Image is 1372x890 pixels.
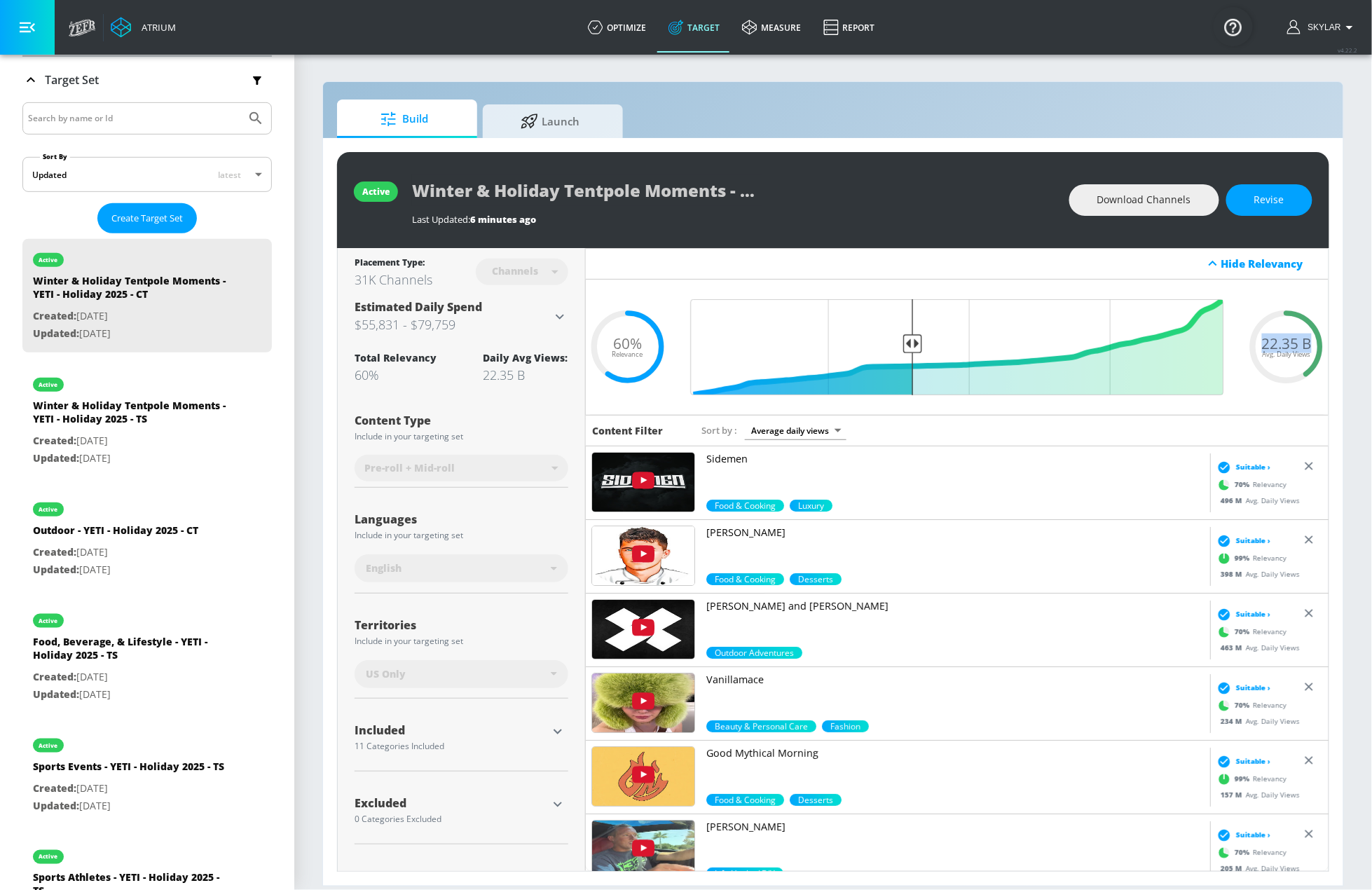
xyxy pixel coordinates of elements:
[790,794,842,806] div: 70.0%
[355,637,568,645] div: Include in your targeting set
[745,421,846,440] div: Average daily views
[706,599,1205,647] a: [PERSON_NAME] and [PERSON_NAME]
[486,265,546,277] div: Channels
[1214,754,1270,768] div: Suitable ›
[790,500,832,512] div: 70.0%
[22,57,272,103] div: Target Set
[1214,694,1287,716] div: Relevancy
[33,451,79,465] span: Updated:
[790,500,832,512] span: Luxury
[1338,46,1358,54] span: v 4.22.2
[33,274,229,308] div: Winter & Holiday Tentpole Moments - YETI - Holiday 2025 - CT
[33,308,229,325] p: [DATE]
[33,432,229,450] p: [DATE]
[586,248,1329,280] div: Hide Relevancy
[1097,191,1191,209] span: Download Channels
[351,102,458,136] span: Build
[33,781,76,795] span: Created:
[45,72,99,88] p: Target Set
[218,169,241,181] span: latest
[1214,642,1300,652] div: Avg. Daily Views
[706,868,783,879] div: 70.0%
[706,573,784,585] div: 99.0%
[1221,568,1246,578] span: 398 M
[1214,495,1300,505] div: Avg. Daily Views
[592,526,694,585] img: UUMyOj6fhvKFMjxUCp3b_3gA
[1214,680,1270,694] div: Suitable ›
[33,797,224,815] p: [DATE]
[111,17,176,38] a: Atrium
[33,450,229,467] p: [DATE]
[706,720,816,732] div: 70.0%
[33,309,76,322] span: Created:
[706,452,1205,500] a: Sidemen
[1221,789,1246,799] span: 157 M
[1214,768,1287,789] div: Relevancy
[593,424,664,437] h6: Content Filter
[355,351,437,364] div: Total Relevancy
[355,367,437,383] div: 60%
[1214,533,1270,547] div: Suitable ›
[1214,607,1270,621] div: Suitable ›
[32,169,67,181] div: Updated
[355,619,568,631] div: Territories
[355,742,547,751] div: 11 Categories Included
[470,213,536,226] span: 6 minutes ago
[33,635,229,669] div: Food, Beverage, & Lifestyle - YETI - Holiday 2025 - TS
[1263,351,1311,358] span: Avg. Daily Views
[1214,789,1300,800] div: Avg. Daily Views
[366,667,406,681] span: US Only
[22,364,272,477] div: activeWinter & Holiday Tentpole Moments - YETI - Holiday 2025 - TSCreated:[DATE]Updated:[DATE]
[1069,184,1219,216] button: Download Channels
[483,351,568,364] div: Daily Avg Views:
[412,213,1055,226] div: Last Updated:
[706,452,1205,466] p: Sidemen
[1236,462,1270,472] span: Suitable ›
[822,720,869,732] span: Fashion
[22,725,272,825] div: activeSports Events - YETI - Holiday 2025 - TSCreated:[DATE]Updated:[DATE]
[33,760,224,780] div: Sports Events - YETI - Holiday 2025 - TS
[22,600,272,713] div: activeFood, Beverage, & Lifestyle - YETI - Holiday 2025 - TSCreated:[DATE]Updated:[DATE]
[657,2,731,53] a: Target
[1236,683,1270,693] span: Suitable ›
[592,600,694,659] img: UUg3gzldyhCHJjY7AWWTNPPA
[33,399,229,432] div: Winter & Holiday Tentpole Moments - YETI - Holiday 2025 - TS
[592,747,694,806] img: UU4PooiX37Pld1T8J5SYT-SQ
[355,797,547,809] div: Excluded
[706,526,1205,540] p: [PERSON_NAME]
[1214,568,1300,579] div: Avg. Daily Views
[706,794,784,806] div: 99.0%
[1254,191,1284,209] span: Revise
[1235,774,1253,784] span: 99 %
[812,2,886,53] a: Report
[497,104,603,138] span: Launch
[1214,842,1287,863] div: Relevancy
[1236,830,1270,840] span: Suitable ›
[355,432,568,441] div: Include in your targeting set
[731,2,812,53] a: measure
[706,647,802,659] span: Outdoor Adventures
[97,203,197,233] button: Create Target Set
[1287,19,1358,36] button: Skylar
[592,453,694,512] img: UUDogdKl7t7NHzQ95aEwkdMw
[1303,22,1341,32] span: Skylar
[613,336,642,351] span: 60%
[790,573,842,585] span: Desserts
[706,673,1205,720] a: Vanillamace
[706,599,1205,613] p: [PERSON_NAME] and [PERSON_NAME]
[1235,479,1253,490] span: 70 %
[1236,756,1270,767] span: Suitable ›
[33,325,229,343] p: [DATE]
[355,299,568,334] div: Estimated Daily Spend$55,831 - $79,759
[355,531,568,540] div: Include in your targeting set
[1221,495,1246,505] span: 496 M
[592,821,694,879] img: UUh8f8vssLddD2PbnU3Ag_Bw
[355,660,568,688] div: US Only
[136,21,176,34] div: Atrium
[706,647,802,659] div: 70.0%
[702,424,738,437] span: Sort by
[684,299,1231,395] input: Final Threshold
[706,526,1205,573] a: [PERSON_NAME]
[1221,642,1246,652] span: 463 M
